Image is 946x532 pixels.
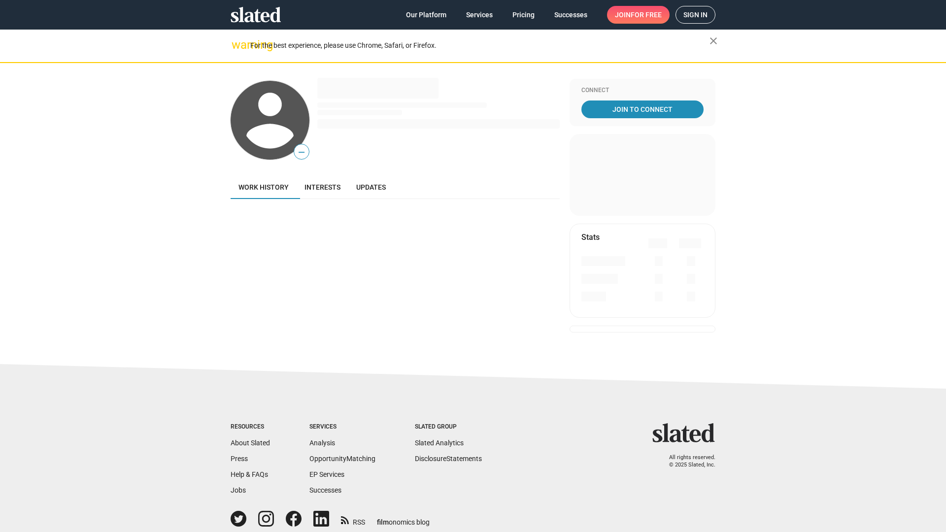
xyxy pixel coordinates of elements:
a: Help & FAQs [231,470,268,478]
span: Services [466,6,493,24]
span: Updates [356,183,386,191]
a: Successes [309,486,341,494]
a: Pricing [505,6,542,24]
span: for free [631,6,662,24]
a: Updates [348,175,394,199]
span: Join To Connect [583,100,702,118]
a: Jobs [231,486,246,494]
a: EP Services [309,470,344,478]
a: Our Platform [398,6,454,24]
mat-card-title: Stats [581,232,600,242]
span: Pricing [512,6,535,24]
a: RSS [341,512,365,527]
a: Join To Connect [581,100,704,118]
div: For the best experience, please use Chrome, Safari, or Firefox. [250,39,709,52]
p: All rights reserved. © 2025 Slated, Inc. [659,454,715,468]
a: Work history [231,175,297,199]
span: Our Platform [406,6,446,24]
div: Connect [581,87,704,95]
a: DisclosureStatements [415,455,482,463]
a: Successes [546,6,595,24]
a: OpportunityMatching [309,455,375,463]
div: Slated Group [415,423,482,431]
span: Sign in [683,6,708,23]
a: Press [231,455,248,463]
span: Work history [238,183,289,191]
span: Join [615,6,662,24]
a: Joinfor free [607,6,670,24]
div: Services [309,423,375,431]
a: Slated Analytics [415,439,464,447]
mat-icon: close [708,35,719,47]
a: filmonomics blog [377,510,430,527]
span: Interests [304,183,340,191]
a: Sign in [676,6,715,24]
span: — [294,146,309,159]
mat-icon: warning [232,39,243,51]
span: Successes [554,6,587,24]
span: film [377,518,389,526]
a: About Slated [231,439,270,447]
a: Services [458,6,501,24]
a: Interests [297,175,348,199]
a: Analysis [309,439,335,447]
div: Resources [231,423,270,431]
